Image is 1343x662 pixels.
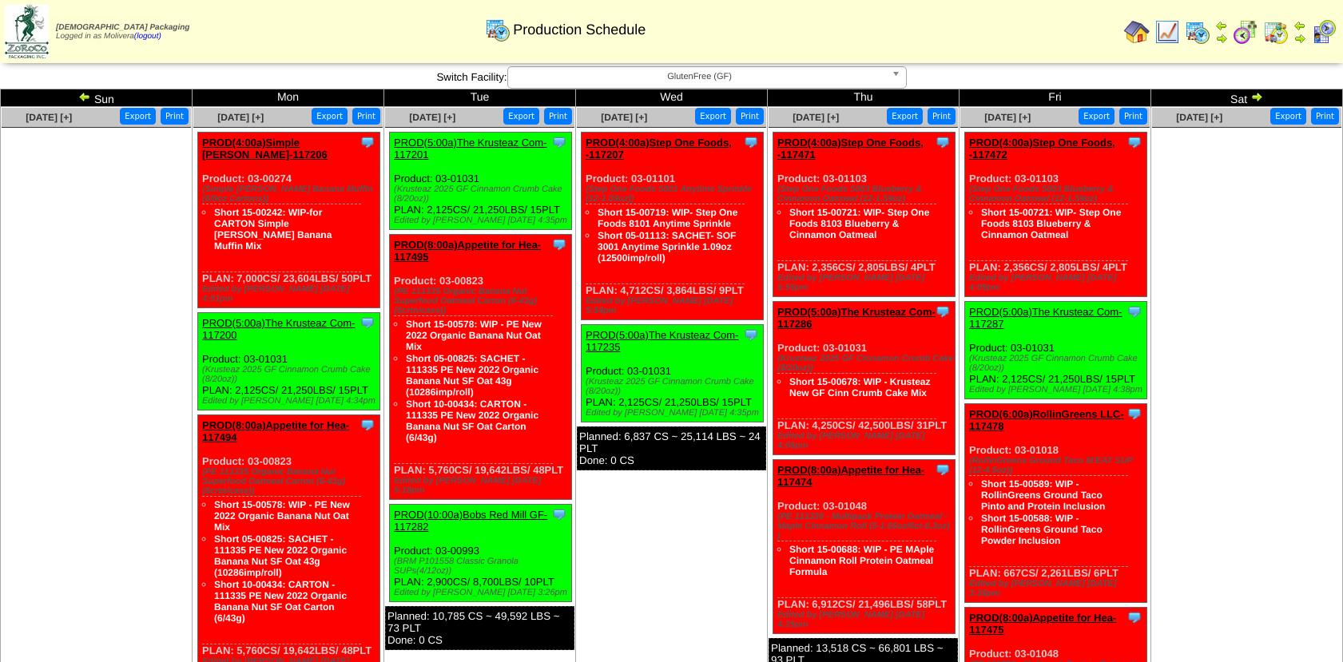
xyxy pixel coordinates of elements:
button: Print [736,108,764,125]
div: Edited by [PERSON_NAME] [DATE] 5:54pm [586,296,763,315]
div: Product: 03-01031 PLAN: 2,125CS / 21,250LBS / 15PLT [390,133,572,230]
a: Short 15-00578: WIP - PE New 2022 Organic Banana Nut Oat Mix [214,499,350,533]
div: Product: 03-01031 PLAN: 2,125CS / 21,250LBS / 15PLT [198,313,380,410]
img: Tooltip [935,462,951,478]
img: arrowleft.gif [1215,19,1228,32]
div: (Krusteaz 2025 GF Cinnamon Crumb Cake (8/20oz)) [394,184,571,204]
button: Print [1119,108,1147,125]
img: Tooltip [1126,609,1142,625]
a: Short 15-00678: WIP - Krusteaz New GF Cinn Crumb Cake Mix [789,376,931,398]
button: Print [161,108,189,125]
a: Short 15-00721: WIP- Step One Foods 8103 Blueberry & Cinnamon Oatmeal [981,207,1121,240]
button: Export [1270,108,1306,125]
img: home.gif [1124,19,1150,45]
a: Short 05-00825: SACHET - 111335 PE New 2022 Organic Banana Nut SF Oat 43g (10286imp/roll) [214,533,347,578]
img: Tooltip [743,134,759,150]
div: (Simple [PERSON_NAME] Banana Muffin (6/9oz Cartons)) [202,184,379,204]
div: Edited by [PERSON_NAME] [DATE] 3:38pm [969,579,1146,598]
a: PROD(5:00a)The Krusteaz Com-117200 [202,317,355,341]
img: Tooltip [1126,303,1142,319]
a: [DATE] [+] [1176,112,1222,123]
a: [DATE] [+] [26,112,72,123]
div: (Krusteaz 2025 GF Cinnamon Crumb Cake (8/20oz)) [586,377,763,396]
a: (logout) [134,32,161,41]
div: Product: 03-01018 PLAN: 667CS / 2,261LBS / 6PLT [965,404,1147,603]
div: (Krusteaz 2025 GF Cinnamon Crumb Cake (8/20oz)) [202,365,379,384]
td: Thu [768,89,960,107]
a: PROD(8:00a)Appetite for Hea-117475 [969,612,1116,636]
div: Product: 03-00993 PLAN: 2,900CS / 8,700LBS / 10PLT [390,505,572,602]
div: (PE 111335 Organic Banana Nut Superfood Oatmeal Carton (6-43g)(6crtn/case)) [202,467,379,496]
a: Short 10-00434: CARTON - 111335 PE New 2022 Organic Banana Nut SF Oat Carton (6/43g) [214,579,347,624]
div: Product: 03-00823 PLAN: 5,760CS / 19,642LBS / 48PLT [390,235,572,500]
a: PROD(4:00a)Step One Foods, -117471 [777,137,924,161]
td: Fri [960,89,1151,107]
div: Planned: 6,837 CS ~ 25,114 LBS ~ 24 PLT Done: 0 CS [577,426,766,470]
span: [DATE] [+] [601,112,647,123]
img: arrowleft.gif [1293,19,1306,32]
a: Short 10-00434: CARTON - 111335 PE New 2022 Organic Banana Nut SF Oat Carton (6/43g) [406,398,538,443]
div: (BRM P101558 Classic Granola SUPs(4/12oz)) [394,557,571,576]
img: Tooltip [935,303,951,319]
img: arrowright.gif [1293,32,1306,45]
td: Tue [384,89,576,107]
img: calendarblend.gif [1233,19,1258,45]
a: [DATE] [+] [409,112,455,123]
div: (Krusteaz 2025 GF Cinnamon Crumb Cake (8/20oz)) [969,354,1146,373]
img: Tooltip [360,417,375,433]
div: Edited by [PERSON_NAME] [DATE] 5:55pm [777,273,955,292]
img: Tooltip [551,236,567,252]
a: Short 15-00721: WIP- Step One Foods 8103 Blueberry & Cinnamon Oatmeal [789,207,929,240]
div: Edited by [PERSON_NAME] [DATE] 4:34pm [202,396,379,406]
div: Planned: 10,785 CS ~ 49,592 LBS ~ 73 PLT Done: 0 CS [385,606,574,650]
img: arrowleft.gif [78,90,91,103]
img: Tooltip [551,134,567,150]
a: PROD(5:00a)The Krusteaz Com-117286 [777,306,936,330]
div: (Step One Foods 5001 Anytime Sprinkle (12-1.09oz)) [586,184,763,204]
a: [DATE] [+] [793,112,839,123]
div: Product: 03-01101 PLAN: 4,712CS / 3,864LBS / 9PLT [582,133,764,320]
div: (Krusteaz 2025 GF Cinnamon Crumb Cake (8/20oz)) [777,354,955,373]
a: PROD(5:00a)The Krusteaz Com-117287 [969,306,1122,330]
div: Product: 03-01048 PLAN: 6,912CS / 21,496LBS / 58PLT [773,460,956,634]
img: arrowright.gif [1215,32,1228,45]
a: PROD(4:00a)Simple [PERSON_NAME]-117206 [202,137,328,161]
td: Mon [193,89,384,107]
td: Sun [1,89,193,107]
span: Logged in as Molivera [56,23,189,41]
button: Print [1311,108,1339,125]
img: calendarcustomer.gif [1311,19,1337,45]
a: PROD(4:00a)Step One Foods, -117207 [586,137,732,161]
a: PROD(5:00a)The Krusteaz Com-117235 [586,329,738,353]
img: Tooltip [743,327,759,343]
img: calendarinout.gif [1263,19,1289,45]
div: (Step One Foods 5003 Blueberry & Cinnamon Oatmeal (12-1.59oz) [777,184,955,204]
img: Tooltip [1126,134,1142,150]
div: Product: 03-01103 PLAN: 2,356CS / 2,805LBS / 4PLT [773,133,956,297]
button: Export [312,108,348,125]
a: Short 05-00825: SACHET - 111335 PE New 2022 Organic Banana Nut SF Oat 43g (10286imp/roll) [406,353,538,398]
a: PROD(6:00a)RollinGreens LLC-117478 [969,408,1124,432]
a: Short 15-00242: WIP-for CARTON Simple [PERSON_NAME] Banana Muffin Mix [214,207,332,252]
a: PROD(4:00a)Step One Foods, -117472 [969,137,1115,161]
img: Tooltip [360,134,375,150]
button: Export [887,108,923,125]
img: Tooltip [551,506,567,522]
button: Print [352,108,380,125]
img: Tooltip [360,315,375,331]
a: PROD(8:00a)Appetite for Hea-117494 [202,419,349,443]
td: Sat [1151,89,1343,107]
a: PROD(8:00a)Appetite for Hea-117495 [394,239,541,263]
img: line_graph.gif [1154,19,1180,45]
button: Export [1079,108,1115,125]
div: Edited by [PERSON_NAME] [DATE] 4:51pm [202,284,379,303]
a: Short 15-00719: WIP- Step One Foods 8101 Anytime Sprinkle [598,207,737,229]
div: Edited by [PERSON_NAME] [DATE] 4:09pm [969,273,1146,292]
img: arrowright.gif [1250,90,1263,103]
a: Short 15-00688: WIP - PE MAple Cinnamon Roll Protein Oatmeal Formula [789,544,934,577]
div: Edited by [PERSON_NAME] [DATE] 4:25pm [777,610,955,629]
a: Short 05-01113: SACHET- SOF 3001 Anytime Sprinkle 1.09oz (12500imp/roll) [598,230,736,264]
span: [DATE] [+] [217,112,264,123]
